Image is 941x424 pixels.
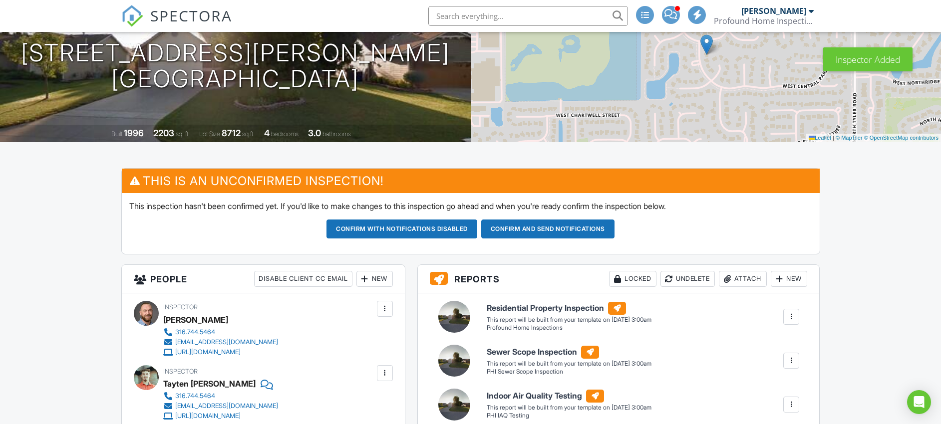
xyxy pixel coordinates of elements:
p: This inspection hasn't been confirmed yet. If you'd like to make changes to this inspection go ah... [129,201,812,212]
div: This report will be built from your template on [DATE] 3:00am [487,360,651,368]
div: 8712 [222,128,241,138]
input: Search everything... [428,6,628,26]
div: Locked [609,271,656,287]
h6: Sewer Scope Inspection [487,346,651,359]
h6: Indoor Air Quality Testing [487,390,651,403]
span: sq. ft. [176,130,190,138]
div: Profound Home Inspections [487,324,651,332]
div: Attach [719,271,767,287]
a: [EMAIL_ADDRESS][DOMAIN_NAME] [163,401,278,411]
div: 3.0 [308,128,321,138]
span: Built [111,130,122,138]
a: [URL][DOMAIN_NAME] [163,347,278,357]
div: New [356,271,393,287]
a: Leaflet [809,135,831,141]
button: Confirm with notifications disabled [326,219,477,238]
h6: Residential Property Inspection [487,302,651,315]
div: PHI Sewer Scope Inspection [487,368,651,376]
div: 316.744.5464 [175,392,215,400]
div: [PERSON_NAME] [741,6,806,16]
span: SPECTORA [150,5,232,26]
span: Lot Size [199,130,220,138]
span: | [833,135,834,141]
a: [EMAIL_ADDRESS][DOMAIN_NAME] [163,337,278,347]
a: 316.744.5464 [163,327,278,337]
span: bedrooms [271,130,299,138]
h3: People [122,265,405,293]
a: © MapTiler [836,135,863,141]
div: Open Intercom Messenger [907,390,931,414]
img: Marker [700,34,713,55]
h1: [STREET_ADDRESS][PERSON_NAME] [GEOGRAPHIC_DATA] [21,40,450,93]
div: Inspector Added [823,47,913,71]
img: The Best Home Inspection Software - Spectora [121,5,143,27]
a: © OpenStreetMap contributors [864,135,939,141]
div: Undelete [660,271,715,287]
div: Tayten [PERSON_NAME] [163,376,256,391]
div: PHI IAQ Testing [487,412,651,420]
div: [EMAIL_ADDRESS][DOMAIN_NAME] [175,338,278,346]
span: Inspector [163,368,198,375]
div: This report will be built from your template on [DATE] 3:00am [487,404,651,412]
h3: Reports [418,265,820,293]
div: 316.744.5464 [175,328,215,336]
button: Confirm and send notifications [481,219,615,238]
a: SPECTORA [121,13,232,34]
div: New [771,271,807,287]
div: Disable Client CC Email [254,271,352,287]
div: [EMAIL_ADDRESS][DOMAIN_NAME] [175,402,278,410]
span: sq.ft. [242,130,255,138]
a: [URL][DOMAIN_NAME] [163,411,278,421]
div: [URL][DOMAIN_NAME] [175,348,241,356]
span: Inspector [163,303,198,311]
div: [PERSON_NAME] [163,312,228,327]
div: This report will be built from your template on [DATE] 3:00am [487,316,651,324]
a: 316.744.5464 [163,391,278,401]
div: [URL][DOMAIN_NAME] [175,412,241,420]
span: bathrooms [322,130,351,138]
div: 2203 [153,128,174,138]
h3: This is an Unconfirmed Inspection! [122,169,820,193]
div: Profound Home Inspections [714,16,814,26]
div: 4 [264,128,270,138]
div: 1996 [124,128,144,138]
